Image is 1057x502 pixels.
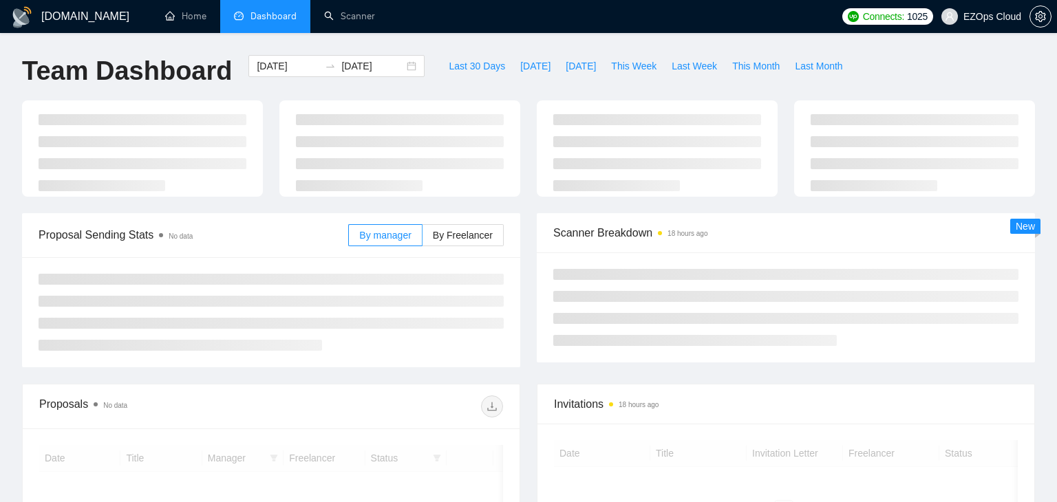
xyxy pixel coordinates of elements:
[325,61,336,72] span: to
[611,58,656,74] span: This Week
[732,58,780,74] span: This Month
[945,12,954,21] span: user
[1030,11,1051,22] span: setting
[907,9,928,24] span: 1025
[863,9,904,24] span: Connects:
[566,58,596,74] span: [DATE]
[234,11,244,21] span: dashboard
[558,55,604,77] button: [DATE]
[1029,11,1051,22] a: setting
[11,6,33,28] img: logo
[359,230,411,241] span: By manager
[513,55,558,77] button: [DATE]
[604,55,664,77] button: This Week
[795,58,842,74] span: Last Month
[257,58,319,74] input: Start date
[39,395,271,417] div: Proposals
[668,230,707,237] time: 18 hours ago
[165,10,206,22] a: homeHome
[664,55,725,77] button: Last Week
[619,401,659,408] time: 18 hours ago
[520,58,551,74] span: [DATE]
[250,10,297,22] span: Dashboard
[325,61,336,72] span: swap-right
[1029,6,1051,28] button: setting
[433,230,493,241] span: By Freelancer
[341,58,404,74] input: End date
[787,55,850,77] button: Last Month
[1016,221,1035,232] span: New
[39,226,348,243] span: Proposal Sending Stats
[449,58,505,74] span: Last 30 Days
[725,55,787,77] button: This Month
[22,55,232,87] h1: Team Dashboard
[553,224,1018,241] span: Scanner Breakdown
[441,55,513,77] button: Last 30 Days
[103,402,127,409] span: No data
[554,395,1018,413] span: Invitations
[672,58,717,74] span: Last Week
[848,11,859,22] img: upwork-logo.png
[169,232,193,240] span: No data
[324,10,375,22] a: searchScanner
